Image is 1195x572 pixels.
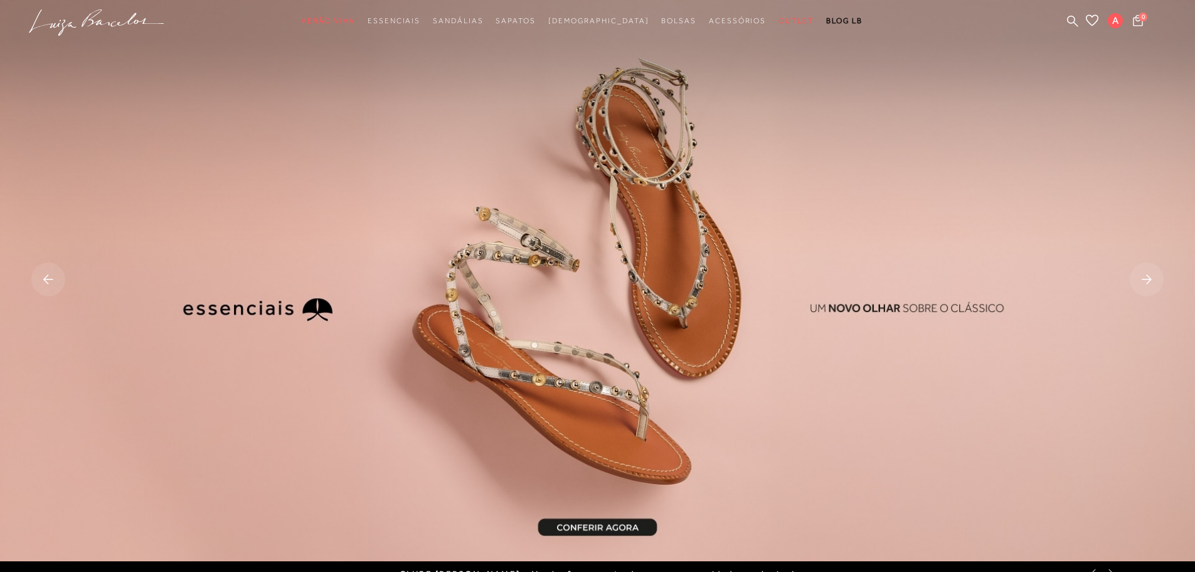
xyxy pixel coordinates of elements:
a: noSubCategoriesText [301,9,355,33]
a: noSubCategoriesText [709,9,766,33]
a: noSubCategoriesText [433,9,483,33]
a: noSubCategoriesText [778,9,814,33]
button: A [1102,13,1129,32]
span: Verão Viva [301,16,355,25]
span: 0 [1139,13,1147,21]
a: noSubCategoriesText [548,9,649,33]
span: Essenciais [368,16,420,25]
a: noSubCategoriesText [368,9,420,33]
span: BLOG LB [826,16,863,25]
button: 0 [1129,14,1147,31]
span: [DEMOGRAPHIC_DATA] [548,16,649,25]
a: noSubCategoriesText [661,9,696,33]
span: Bolsas [661,16,696,25]
a: noSubCategoriesText [496,9,535,33]
span: Outlet [778,16,814,25]
span: A [1108,13,1123,28]
span: Sapatos [496,16,535,25]
span: Sandálias [433,16,483,25]
span: Acessórios [709,16,766,25]
a: BLOG LB [826,9,863,33]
